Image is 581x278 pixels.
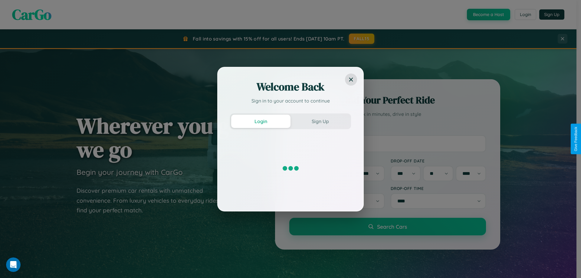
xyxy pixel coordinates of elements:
div: Give Feedback [574,127,578,151]
iframe: Intercom live chat [6,257,21,272]
button: Login [231,115,290,128]
p: Sign in to your account to continue [230,97,351,104]
button: Sign Up [290,115,350,128]
h2: Welcome Back [230,80,351,94]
